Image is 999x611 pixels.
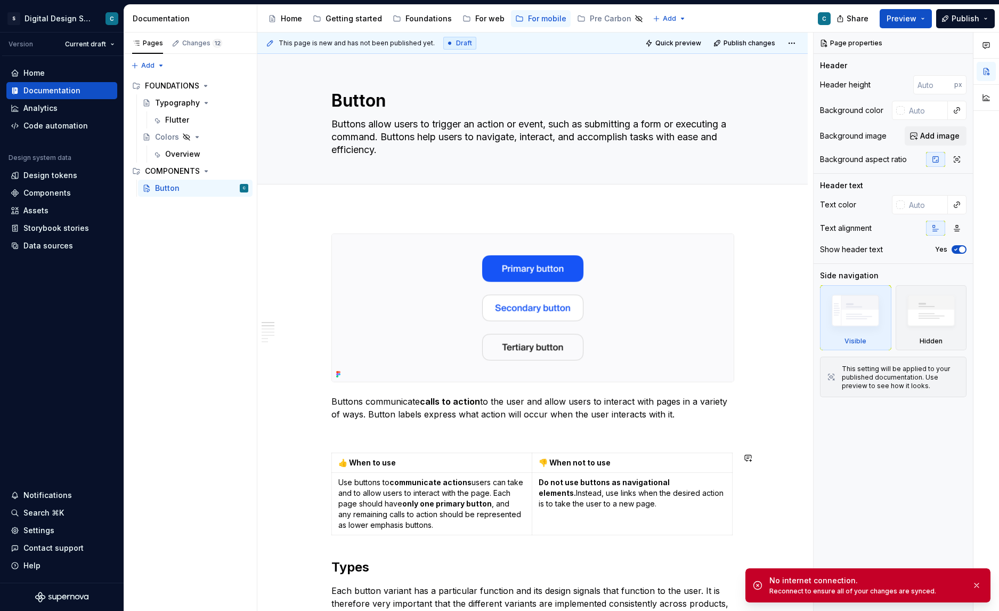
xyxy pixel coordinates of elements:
a: Code automation [6,117,117,134]
input: Auto [905,101,948,120]
div: Show header text [820,244,883,255]
a: Home [6,65,117,82]
a: Assets [6,202,117,219]
button: Contact support [6,540,117,557]
div: Background image [820,131,887,141]
button: Help [6,557,117,574]
span: Preview [887,13,916,24]
div: Changes [182,39,222,47]
span: Add image [920,131,960,141]
p: px [954,81,962,89]
div: Help [23,560,40,571]
a: Storybook stories [6,220,117,237]
span: Current draft [65,40,106,49]
a: Design tokens [6,167,117,184]
div: Text alignment [820,223,872,234]
span: Add [663,14,676,23]
button: Share [831,9,875,28]
span: 12 [213,39,222,47]
div: Design system data [9,154,71,162]
p: Buttons communicate to the user and allow users to interact with pages in a variety of ways. Butt... [331,395,734,421]
div: Design tokens [23,170,77,181]
div: COMPONENTS [128,163,253,180]
button: Add [649,11,689,26]
a: ButtonC [138,180,253,197]
div: Visible [820,285,891,350]
div: Pre Carbon [590,13,631,24]
button: Search ⌘K [6,504,117,521]
button: Add [128,58,168,73]
div: Hidden [896,285,967,350]
input: Auto [905,195,948,214]
strong: 👎 When not to use [539,458,611,467]
div: Visible [844,337,866,345]
div: Pages [132,39,163,47]
div: Text color [820,199,856,210]
div: COMPONENTS [145,166,200,176]
div: Side navigation [820,270,879,281]
span: Add [141,61,155,70]
a: Analytics [6,100,117,117]
div: Notifications [23,490,72,501]
div: Header [820,60,847,71]
img: 4eab43e7-2b4d-40dd-9f79-2f0dc8d6b119.png [332,234,734,382]
span: Draft [456,39,472,47]
div: Background aspect ratio [820,154,907,165]
button: Current draft [60,37,119,52]
strong: communicate actions [389,478,472,487]
a: For web [458,10,509,27]
a: Settings [6,522,117,539]
button: Preview [880,9,932,28]
div: C [243,183,246,194]
button: Publish [936,9,995,28]
div: Hidden [920,337,943,345]
div: This setting will be applied to your published documentation. Use preview to see how it looks. [842,365,960,390]
div: Settings [23,525,54,536]
a: Flutter [148,111,253,128]
a: Typography [138,94,253,111]
label: Yes [935,245,947,254]
div: Button [155,183,180,194]
strong: only one primary button [402,499,492,508]
span: This page is new and has not been published yet. [279,39,435,47]
div: Header height [820,79,871,90]
a: Documentation [6,82,117,99]
div: Assets [23,205,48,216]
div: No internet connection. [769,575,963,586]
a: Components [6,184,117,202]
svg: Supernova Logo [35,592,88,602]
div: C [110,14,114,23]
div: For web [475,13,505,24]
span: Publish [952,13,979,24]
div: Flutter [165,115,189,125]
div: Code automation [23,120,88,131]
div: Storybook stories [23,223,89,234]
p: Use buttons to users can take and to allow users to interact with the page. Each page should have... [338,477,525,530]
div: FOUNDATIONS [128,77,253,94]
div: Contact support [23,543,84,553]
div: Page tree [128,77,253,197]
p: Instead, use links when the desired action is to take the user to a new page. [539,477,726,509]
a: Pre Carbon [573,10,647,27]
div: S [7,12,20,25]
div: Digital Design System [25,13,93,24]
h2: Types [331,559,734,576]
span: Share [847,13,868,24]
div: Page tree [264,8,647,29]
div: Typography [155,98,200,108]
a: Getting started [308,10,386,27]
button: SDigital Design SystemC [2,7,121,30]
a: Overview [148,146,253,163]
strong: Do not use buttons as navigational elements. [539,478,671,497]
div: Search ⌘K [23,508,64,518]
div: Home [23,68,45,78]
div: Background color [820,105,883,116]
div: Documentation [23,85,80,96]
button: Notifications [6,487,117,504]
a: Home [264,10,306,27]
div: Version [9,40,33,49]
a: For mobile [511,10,571,27]
div: Reconnect to ensure all of your changes are synced. [769,587,963,596]
a: Colors [138,128,253,146]
div: Colors [155,132,179,142]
